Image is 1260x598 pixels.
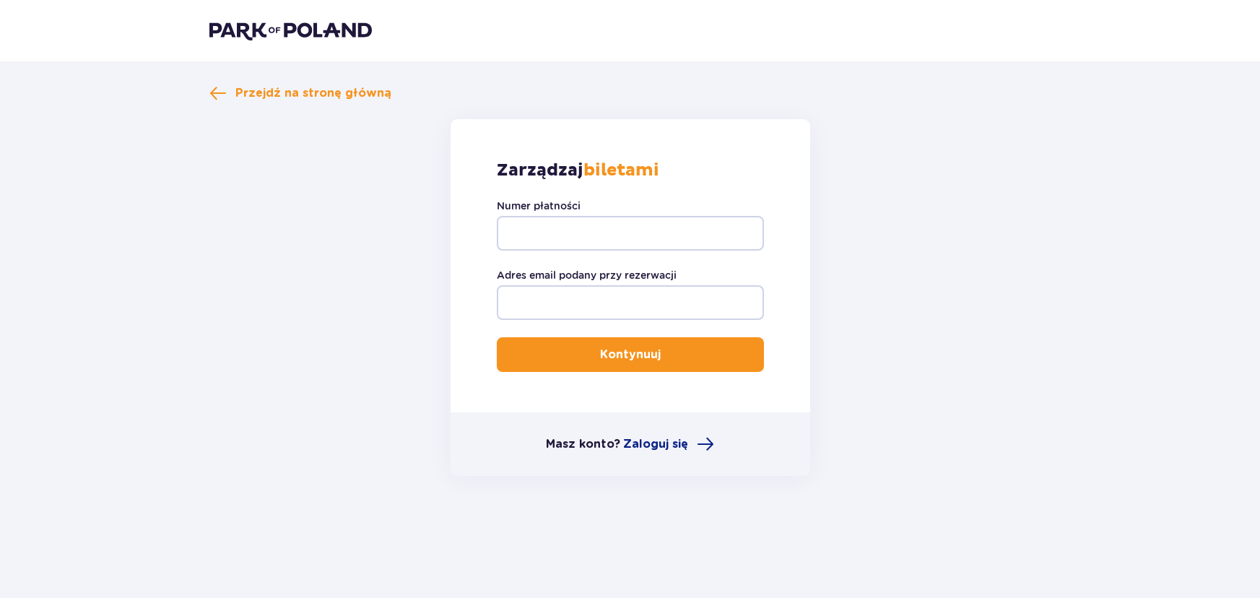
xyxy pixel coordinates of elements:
strong: biletami [583,160,659,181]
img: Park of Poland logo [209,20,372,40]
span: Zaloguj się [623,436,688,452]
p: Zarządzaj [497,160,659,181]
a: Zaloguj się [623,435,714,453]
p: Masz konto? [546,436,620,452]
p: Kontynuuj [600,347,661,363]
a: Przejdź na stronę główną [209,84,391,102]
label: Numer płatności [497,199,581,213]
button: Kontynuuj [497,337,764,372]
span: Przejdź na stronę główną [235,85,391,101]
label: Adres email podany przy rezerwacji [497,268,677,282]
